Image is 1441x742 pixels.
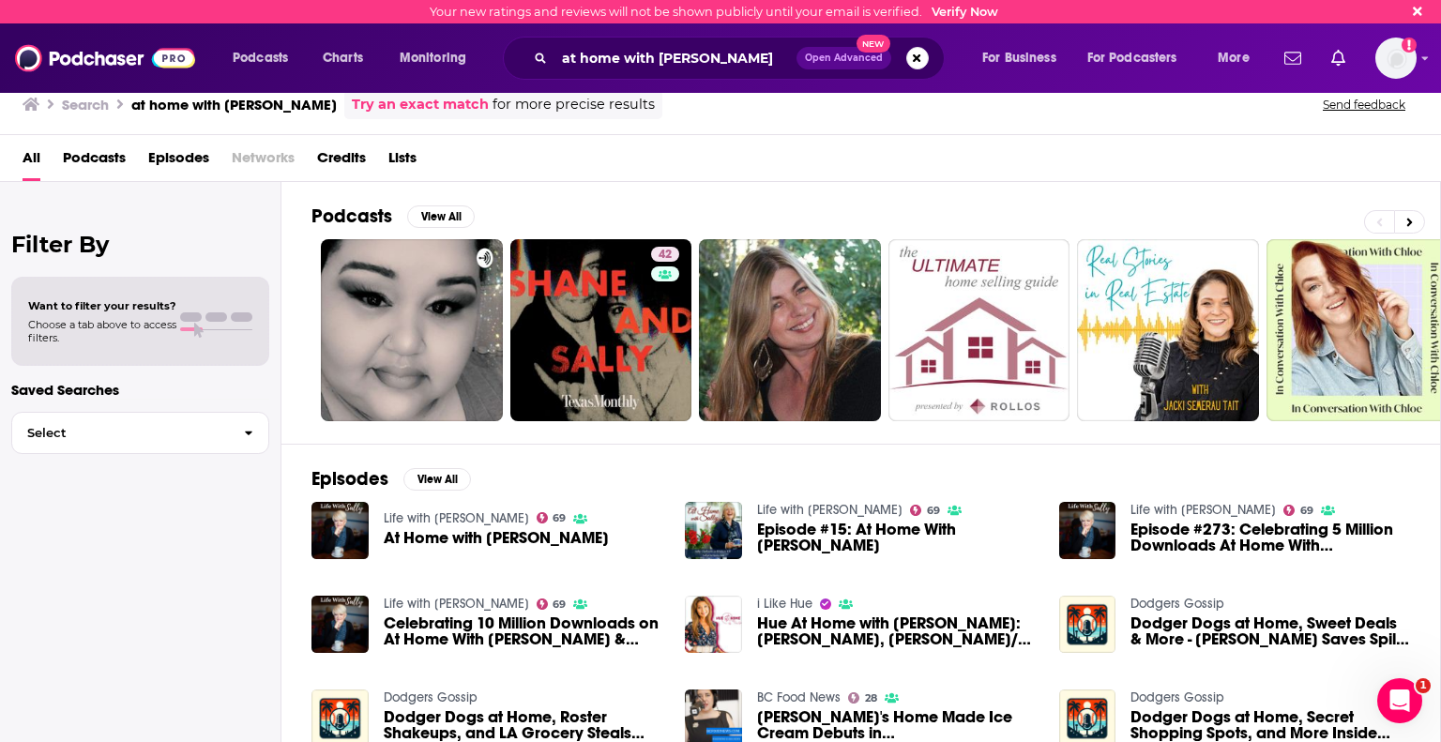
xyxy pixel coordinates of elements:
[403,468,471,491] button: View All
[1075,43,1205,73] button: open menu
[1130,689,1224,705] a: Dodgers Gossip
[757,709,1037,741] span: [PERSON_NAME]'s Home Made Ice Cream Debuts in [GEOGRAPHIC_DATA], B.C.
[1377,678,1422,723] iframe: Intercom live chat
[311,204,392,228] h2: Podcasts
[11,231,269,258] h2: Filter By
[1205,43,1273,73] button: open menu
[384,510,529,526] a: Life with Sally
[757,615,1037,647] a: Hue At Home with Tracy Koga: Sally Ito, Onna Lou/ Family Roots
[1402,38,1417,53] svg: Email not verified
[757,709,1037,741] a: Sally's Home Made Ice Cream Debuts in Steveston, B.C.
[220,43,312,73] button: open menu
[62,96,109,114] h3: Search
[384,709,663,741] span: Dodger Dogs at Home, Roster Shakeups, and LA Grocery Steals with [PERSON_NAME]
[651,247,679,262] a: 42
[1416,678,1431,693] span: 1
[757,502,903,518] a: Life with Sally
[407,205,475,228] button: View All
[233,45,288,71] span: Podcasts
[521,37,963,80] div: Search podcasts, credits, & more...
[1130,596,1224,612] a: Dodgers Gossip
[232,143,295,181] span: Networks
[1059,596,1116,653] img: Dodger Dogs at Home, Sweet Deals & More - Sally Saves Spills the Tea on LA's Hottest Bargains
[659,246,672,265] span: 42
[1218,45,1250,71] span: More
[757,596,812,612] a: i Like Hue
[1283,505,1313,516] a: 69
[1130,709,1410,741] span: Dodger Dogs at Home, Secret Shopping Spots, and More Inside Scoops from [PERSON_NAME]
[384,530,609,546] a: At Home with Sally
[311,43,374,73] a: Charts
[11,412,269,454] button: Select
[537,512,567,523] a: 69
[131,96,337,114] h3: at home with [PERSON_NAME]
[982,45,1056,71] span: For Business
[384,709,663,741] a: Dodger Dogs at Home, Roster Shakeups, and LA Grocery Steals with Sally Saves
[388,143,417,181] a: Lists
[63,143,126,181] a: Podcasts
[311,502,369,559] img: At Home with Sally
[1130,615,1410,647] a: Dodger Dogs at Home, Sweet Deals & More - Sally Saves Spills the Tea on LA's Hottest Bargains
[12,427,229,439] span: Select
[1300,507,1313,515] span: 69
[317,143,366,181] a: Credits
[352,94,489,115] a: Try an exact match
[1130,522,1410,553] a: Episode #273: Celebrating 5 Million Downloads At Home With Sally
[1317,97,1411,113] button: Send feedback
[493,94,655,115] span: for more precise results
[384,615,663,647] a: Celebrating 10 Million Downloads on At Home With Sally & Giveaway - Episode #435
[757,615,1037,647] span: Hue At Home with [PERSON_NAME]: [PERSON_NAME], [PERSON_NAME]/ Family Roots
[28,299,176,312] span: Want to filter your results?
[510,239,692,421] a: 42
[796,47,891,69] button: Open AdvancedNew
[384,596,529,612] a: Life with Sally
[805,53,883,63] span: Open Advanced
[148,143,209,181] a: Episodes
[311,596,369,653] img: Celebrating 10 Million Downloads on At Home With Sally & Giveaway - Episode #435
[865,694,877,703] span: 28
[1375,38,1417,79] img: User Profile
[311,467,388,491] h2: Episodes
[311,204,475,228] a: PodcastsView All
[969,43,1080,73] button: open menu
[23,143,40,181] a: All
[1277,42,1309,74] a: Show notifications dropdown
[430,5,998,19] div: Your new ratings and reviews will not be shown publicly until your email is verified.
[1130,615,1410,647] span: Dodger Dogs at Home, Sweet Deals & More - [PERSON_NAME] Saves Spills the Tea on LA's Hottest Barg...
[537,598,567,610] a: 69
[857,35,890,53] span: New
[1375,38,1417,79] span: Logged in as londonmking
[323,45,363,71] span: Charts
[311,467,471,491] a: EpisodesView All
[685,502,742,559] img: Episode #15: At Home With Sally
[1130,709,1410,741] a: Dodger Dogs at Home, Secret Shopping Spots, and More Inside Scoops from Sally Saves
[553,514,566,522] span: 69
[553,600,566,609] span: 69
[15,40,195,76] img: Podchaser - Follow, Share and Rate Podcasts
[1375,38,1417,79] button: Show profile menu
[848,692,877,704] a: 28
[1059,502,1116,559] img: Episode #273: Celebrating 5 Million Downloads At Home With Sally
[685,596,742,653] img: Hue At Home with Tracy Koga: Sally Ito, Onna Lou/ Family Roots
[11,381,269,399] p: Saved Searches
[384,615,663,647] span: Celebrating 10 Million Downloads on At Home With [PERSON_NAME] & Giveaway - Episode #435
[554,43,796,73] input: Search podcasts, credits, & more...
[757,522,1037,553] a: Episode #15: At Home With Sally
[910,505,940,516] a: 69
[757,522,1037,553] span: Episode #15: At Home With [PERSON_NAME]
[400,45,466,71] span: Monitoring
[1130,522,1410,553] span: Episode #273: Celebrating 5 Million Downloads At Home With [PERSON_NAME]
[28,318,176,344] span: Choose a tab above to access filters.
[384,530,609,546] span: At Home with [PERSON_NAME]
